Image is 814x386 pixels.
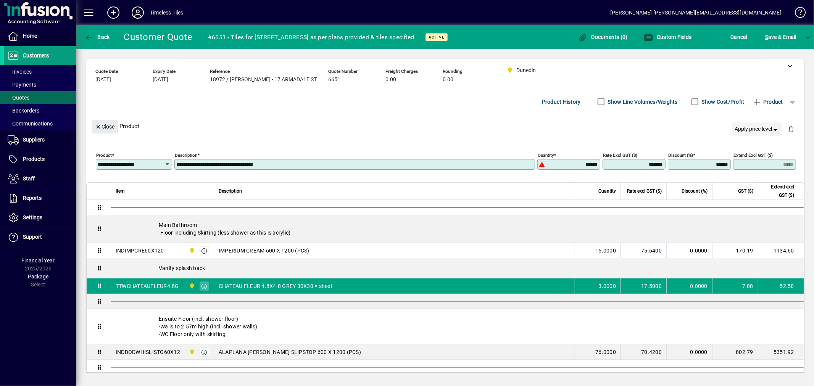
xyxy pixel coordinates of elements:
button: Back [82,30,112,44]
td: 0.0000 [666,278,712,294]
span: S [765,34,768,40]
span: Invoices [8,69,32,75]
label: Show Cost/Profit [700,98,745,106]
a: Quotes [4,91,76,104]
span: Staff [23,175,35,182]
div: 17.5000 [625,282,662,290]
button: Profile [126,6,150,19]
span: Close [95,121,115,133]
button: Save & Email [761,30,800,44]
span: Dunedin [187,282,196,290]
div: 70.4200 [625,348,662,356]
span: Home [23,33,37,39]
button: Product History [539,95,584,109]
span: 0.00 [443,77,453,83]
a: Support [4,228,76,247]
span: ALAPLANA [PERSON_NAME] SLIPSTOP 600 X 1200 (PCS) [219,348,361,356]
div: Ensuite Floor (incl. shower floor) -Walls to 2.57m high (incl. shower walls) -WC Floor only with ... [111,309,804,344]
span: ave & Email [765,31,796,43]
app-page-header-button: Delete [782,125,800,132]
button: Documents (0) [576,30,630,44]
a: Communications [4,117,76,130]
mat-label: Quantity [538,153,554,158]
span: Suppliers [23,137,45,143]
span: Back [84,34,110,40]
span: Payments [8,82,36,88]
mat-label: Description [175,153,197,158]
td: 7.88 [712,278,758,294]
td: 1134.60 [758,243,804,258]
span: Backorders [8,108,39,114]
label: Show Line Volumes/Weights [606,98,678,106]
div: 75.6400 [625,247,662,254]
span: Custom Fields [644,34,692,40]
a: Reports [4,189,76,208]
button: Close [92,120,118,133]
span: Customers [23,52,49,58]
div: [PERSON_NAME] [PERSON_NAME][EMAIL_ADDRESS][DOMAIN_NAME] [610,6,782,19]
span: [DATE] [95,77,111,83]
span: Reports [23,195,42,201]
span: Description [219,187,242,195]
span: CHATEAU FLEUR 4.8X4.8 GREY 30X30 = sheet [219,282,332,290]
span: Quantity [598,187,616,195]
app-page-header-button: Back [76,30,118,44]
mat-label: Product [96,153,112,158]
div: #6651 - Tiles for [STREET_ADDRESS] as per plans provided & tiles specified. [208,31,416,43]
a: Suppliers [4,130,76,150]
a: Products [4,150,76,169]
button: Product [748,95,787,109]
td: 0.0000 [666,243,712,258]
span: Package [28,273,48,280]
span: Documents (0) [578,34,628,40]
div: Vanity splash back [111,258,804,278]
span: Apply price level [735,125,779,133]
div: Main Bathroom -Floor including Skirting (less shower as this is acrylic) [111,215,804,243]
td: 5351.92 [758,344,804,360]
a: Invoices [4,65,76,78]
a: Payments [4,78,76,91]
span: Financial Year [22,257,55,264]
span: 6651 [328,77,340,83]
td: 0.0000 [666,344,712,360]
a: Backorders [4,104,76,117]
a: Home [4,27,76,46]
mat-label: Rate excl GST ($) [603,153,637,158]
span: Discount (%) [682,187,708,195]
span: GST ($) [738,187,753,195]
span: Dunedin [187,348,196,356]
a: Settings [4,208,76,227]
button: Custom Fields [642,30,694,44]
div: TTWCHATEAUFLEUR4.8G [116,282,179,290]
span: 18972 / [PERSON_NAME] - 17 ARMADALE ST [210,77,317,83]
span: Cancel [731,31,748,43]
span: 0.00 [385,77,396,83]
td: 170.19 [712,243,758,258]
div: Product [86,112,804,140]
span: Settings [23,214,42,220]
span: IMPERIUM CREAM 600 X 1200 (PCS) [219,247,309,254]
button: Add [101,6,126,19]
span: Communications [8,121,53,127]
button: Delete [782,120,800,138]
span: Product History [542,96,581,108]
a: Knowledge Base [789,2,804,26]
span: 3.0000 [599,282,616,290]
div: Customer Quote [124,31,193,43]
div: INDIMPCRE60X120 [116,247,164,254]
button: Cancel [729,30,750,44]
div: INDBODWHISLISTO60X12 [116,348,180,356]
span: Rate excl GST ($) [627,187,662,195]
span: [DATE] [153,77,168,83]
td: 802.79 [712,344,758,360]
span: 76.0000 [595,348,616,356]
span: 15.0000 [595,247,616,254]
mat-label: Extend excl GST ($) [733,153,773,158]
button: Apply price level [732,122,782,136]
span: Item [116,187,125,195]
span: Support [23,234,42,240]
span: Active [429,35,445,40]
span: Dunedin [187,246,196,255]
td: 52.50 [758,278,804,294]
span: Extend excl GST ($) [763,183,794,199]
